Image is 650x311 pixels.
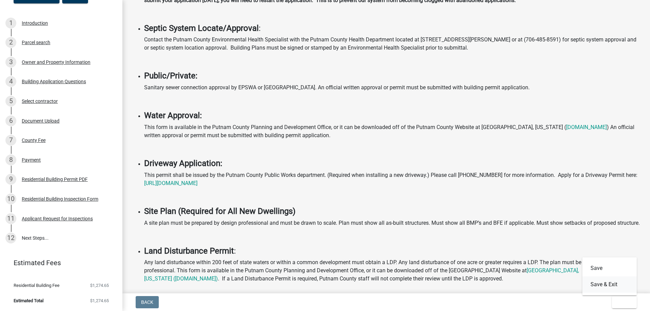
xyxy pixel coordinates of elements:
[144,258,642,291] p: Any land disturbance within 200 feet of state waters or within a common development must obtain a...
[5,96,16,107] div: 5
[5,37,16,48] div: 2
[90,283,109,288] span: $1,274.65
[5,194,16,204] div: 10
[144,23,642,33] h4: :
[5,135,16,146] div: 7
[22,177,88,182] div: Residential Building Permit PDF
[566,124,607,130] a: [DOMAIN_NAME]
[617,299,627,305] span: Exit
[22,118,59,123] div: Document Upload
[173,275,218,282] a: ([DOMAIN_NAME])
[144,36,642,52] p: Contact the Putnam County Environmental Health Specialist with the Putnam County Health Departmen...
[144,159,222,168] strong: Driveway Application:
[144,171,642,187] p: This permit shall be issued by the Putnam County Public Works department. (Required when installi...
[144,111,202,120] strong: Water Approval:
[612,296,637,308] button: Exit
[5,18,16,29] div: 1
[22,197,98,201] div: Residential Building Inspection Form
[5,174,16,185] div: 9
[22,138,46,143] div: County Fee
[136,296,159,308] button: Back
[22,99,58,104] div: Select contractor
[144,123,642,140] p: This form is available in the Putnam County Planning and Development Office, or it can be downloa...
[5,233,16,243] div: 12
[22,40,50,45] div: Parcel search
[22,79,86,84] div: Building Application Questions
[144,84,642,92] p: Sanitary sewer connection approval by EPSWA or [GEOGRAPHIC_DATA]. An official written approval or...
[144,246,234,256] strong: Land Disturbance Permit
[22,158,41,162] div: Payment
[582,276,637,293] button: Save & Exit
[582,257,637,295] div: Exit
[5,154,16,165] div: 8
[22,216,93,221] div: Applicant Request for Inspections
[14,283,59,288] span: Residential Building Fee
[582,260,637,276] button: Save
[144,219,642,227] p: A site plan must be prepared by design professional and must be drawn to scale. Plan must show al...
[144,206,295,216] strong: Site Plan (Required for All New Dwellings)
[141,299,153,305] span: Back
[5,115,16,126] div: 6
[144,71,198,80] strong: Public/Private:
[144,246,642,256] h4: :
[5,256,112,270] a: Estimated Fees
[5,213,16,224] div: 11
[14,298,44,303] span: Estimated Total
[22,21,48,25] div: Introduction
[5,76,16,87] div: 4
[144,180,198,186] a: [URL][DOMAIN_NAME]
[144,23,259,33] strong: Septic System Locate/Approval
[5,57,16,68] div: 3
[90,298,109,303] span: $1,274.65
[22,60,90,65] div: Owner and Property Information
